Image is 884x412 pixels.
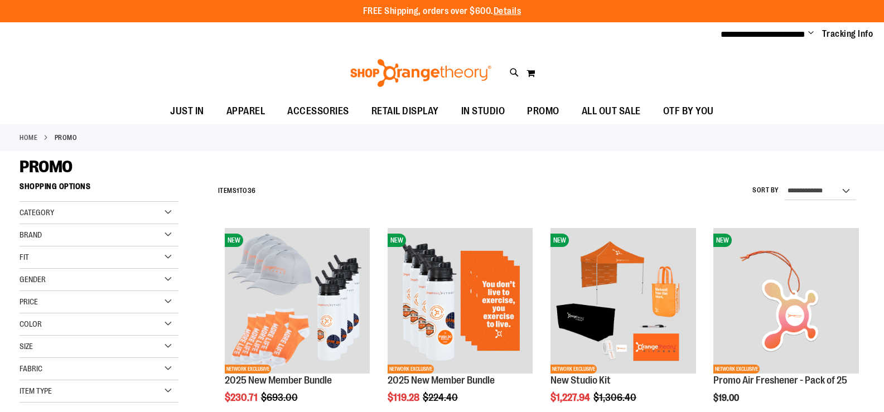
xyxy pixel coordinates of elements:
a: New Studio Kit [550,375,611,386]
span: NEW [550,234,569,247]
span: RETAIL DISPLAY [371,99,439,124]
span: 36 [248,187,256,195]
span: Price [20,297,38,306]
img: 2025 New Member Bundle [225,228,370,374]
span: $119.28 [388,392,421,403]
span: $1,306.40 [593,392,638,403]
span: Size [20,342,33,351]
span: $19.00 [713,393,741,403]
span: Category [20,208,54,217]
a: 2025 New Member Bundle [388,375,495,386]
a: 2025 New Member Bundle [225,375,332,386]
span: NETWORK EXCLUSIVE [550,365,597,374]
img: 2025 New Member Bundle [388,228,533,374]
a: 2025 New Member BundleNEWNETWORK EXCLUSIVE [388,228,533,375]
a: 2025 New Member BundleNEWNETWORK EXCLUSIVE [225,228,370,375]
span: OTF BY YOU [663,99,714,124]
span: NETWORK EXCLUSIVE [225,365,271,374]
img: Promo Air Freshener - Pack of 25 [713,228,859,374]
span: $1,227.94 [550,392,592,403]
a: Promo Air Freshener - Pack of 25NEWNETWORK EXCLUSIVE [713,228,859,375]
span: Item Type [20,386,52,395]
span: NEW [388,234,406,247]
span: Gender [20,275,46,284]
span: $693.00 [261,392,300,403]
a: Home [20,133,37,143]
span: Color [20,319,42,328]
p: FREE Shipping, orders over $600. [363,5,521,18]
span: Fit [20,253,29,261]
img: New Studio Kit [550,228,696,374]
span: PROMO [527,99,559,124]
span: 1 [236,187,239,195]
span: NETWORK EXCLUSIVE [388,365,434,374]
span: APPAREL [226,99,265,124]
label: Sort By [752,186,779,195]
span: PROMO [20,157,73,176]
span: $230.71 [225,392,259,403]
span: ACCESSORIES [287,99,349,124]
a: Promo Air Freshener - Pack of 25 [713,375,847,386]
button: Account menu [808,28,814,40]
span: $224.40 [423,392,460,403]
strong: Shopping Options [20,177,178,202]
a: New Studio KitNEWNETWORK EXCLUSIVE [550,228,696,375]
span: JUST IN [170,99,204,124]
span: IN STUDIO [461,99,505,124]
a: Tracking Info [822,28,873,40]
span: Brand [20,230,42,239]
span: ALL OUT SALE [582,99,641,124]
a: Details [494,6,521,16]
strong: PROMO [55,133,78,143]
span: NEW [713,234,732,247]
span: Fabric [20,364,42,373]
span: NEW [225,234,243,247]
img: Shop Orangetheory [349,59,493,87]
span: NETWORK EXCLUSIVE [713,365,760,374]
h2: Items to [218,182,256,200]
